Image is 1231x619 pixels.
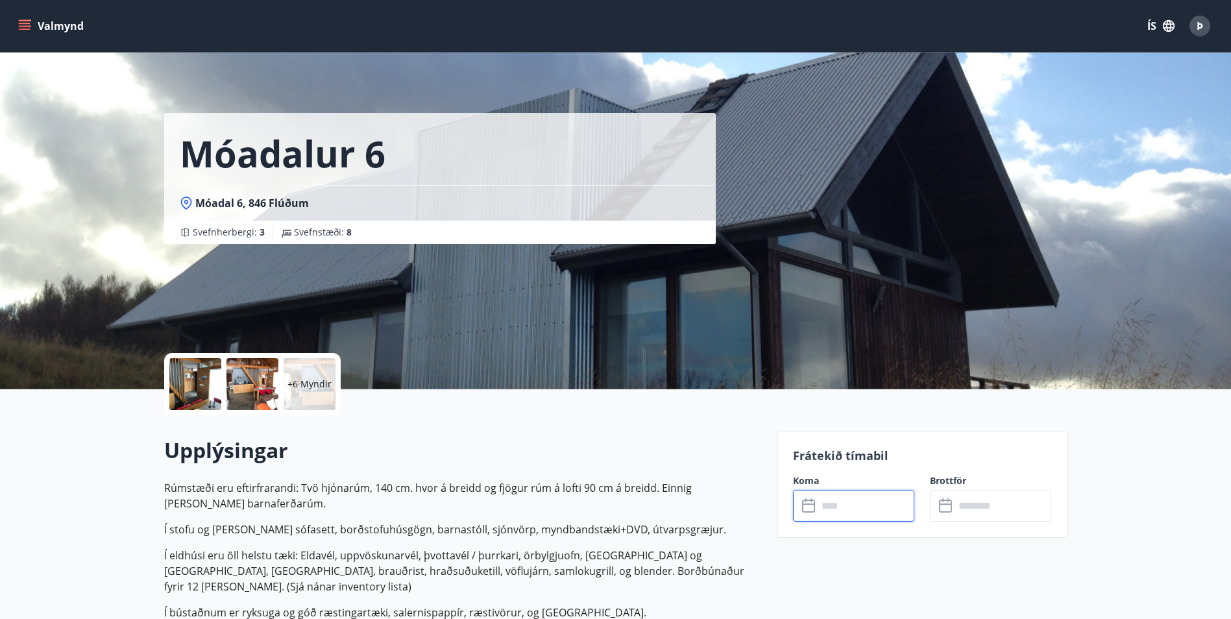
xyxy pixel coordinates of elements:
h1: Móadalur 6 [180,128,385,178]
button: Þ [1184,10,1215,42]
span: 8 [347,226,352,238]
span: Móadal 6, 846 Flúðum [195,196,309,210]
p: Í stofu og [PERSON_NAME] sófasett, borðstofuhúsgögn, barnastóll, sjónvörp, myndbandstæki+DVD, útv... [164,522,761,537]
button: menu [16,14,89,38]
button: ÍS [1140,14,1182,38]
label: Brottför [930,474,1051,487]
span: Svefnstæði : [294,226,352,239]
h2: Upplýsingar [164,436,761,465]
p: Rúmstæði eru eftirfrarandi: Tvö hjónarúm, 140 cm. hvor á breidd og fjögur rúm á lofti 90 cm á bre... [164,480,761,511]
label: Koma [793,474,914,487]
p: Í eldhúsi eru öll helstu tæki: Eldavél, uppvöskunarvél, þvottavél / þurrkari, örbylgjuofn, [GEOGR... [164,548,761,594]
p: +6 Myndir [287,378,332,391]
p: Frátekið tímabil [793,447,1051,464]
span: 3 [260,226,265,238]
span: Svefnherbergi : [193,226,265,239]
span: Þ [1197,19,1203,33]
